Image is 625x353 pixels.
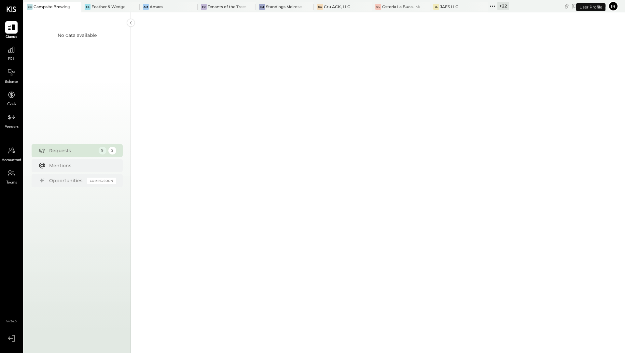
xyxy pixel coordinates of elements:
[99,147,106,154] div: 9
[382,4,420,9] div: Osteria La Buca- Melrose
[572,3,606,9] div: [DATE]
[87,178,116,184] div: Coming Soon
[85,4,90,10] div: F&
[2,157,21,163] span: Accountant
[324,4,350,9] div: Cru ACK, LLC
[150,4,163,9] div: Amara
[0,89,22,108] a: Cash
[440,4,458,9] div: JAFS LLC
[0,144,22,163] a: Accountant
[576,3,605,11] div: User Profile
[433,4,439,10] div: JL
[49,177,84,184] div: Opportunities
[0,66,22,85] a: Balance
[6,34,18,40] span: Queue
[6,180,17,186] span: Teams
[49,162,113,169] div: Mentions
[27,4,33,10] div: CB
[58,32,97,38] div: No data available
[0,167,22,186] a: Teams
[34,4,70,9] div: Campsite Brewing
[7,102,16,108] span: Cash
[143,4,149,10] div: Am
[266,4,302,9] div: Standings Melrose
[5,79,18,85] span: Balance
[208,4,246,9] div: Tenants of the Trees
[49,147,95,154] div: Requests
[0,111,22,130] a: Vendors
[0,44,22,63] a: P&L
[91,4,125,9] div: Feather & Wedge
[259,4,265,10] div: SM
[563,3,570,9] div: copy link
[497,2,509,10] div: + 22
[8,57,15,63] span: P&L
[5,124,19,130] span: Vendors
[317,4,323,10] div: CA
[375,4,381,10] div: OL
[201,4,207,10] div: To
[608,1,618,11] button: Ir
[0,21,22,40] a: Queue
[108,147,116,154] div: 2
